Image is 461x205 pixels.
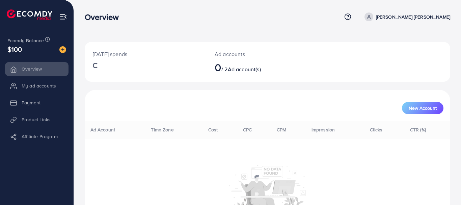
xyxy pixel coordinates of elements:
a: [PERSON_NAME] [PERSON_NAME] [362,12,450,21]
h3: Overview [85,12,124,22]
p: [PERSON_NAME] [PERSON_NAME] [376,13,450,21]
span: Ad account(s) [228,66,261,73]
span: Ecomdy Balance [7,37,44,44]
span: 0 [215,59,221,75]
img: menu [59,13,67,21]
img: image [59,46,66,53]
img: logo [7,9,52,20]
h2: / 2 [215,61,290,74]
p: Ad accounts [215,50,290,58]
span: New Account [409,106,437,110]
p: [DATE] spends [93,50,198,58]
span: $100 [7,44,22,54]
button: New Account [402,102,443,114]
